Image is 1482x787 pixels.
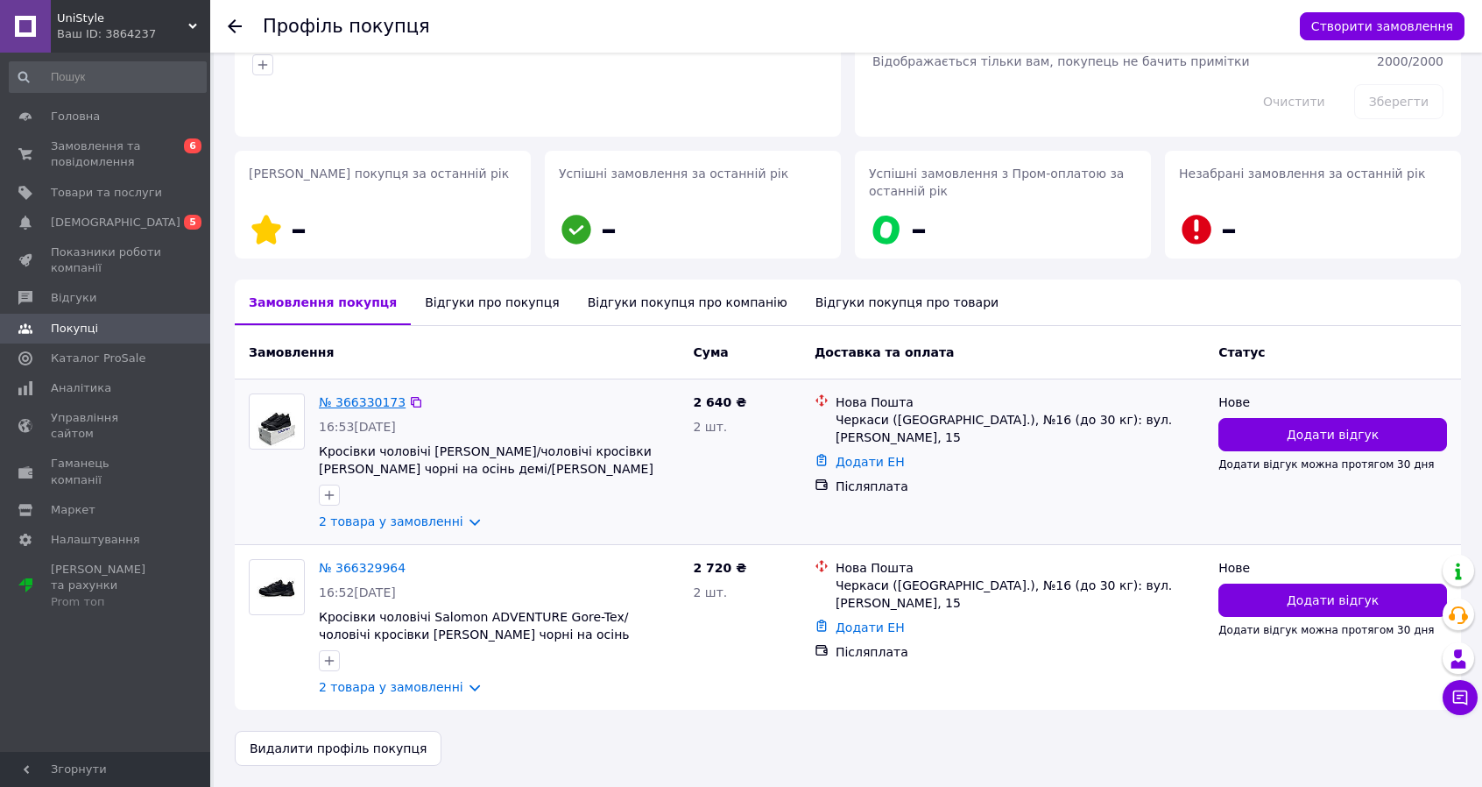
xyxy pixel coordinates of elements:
[869,167,1124,198] span: Успішні замовлення з Пром-оплатою за останній рік
[836,455,905,469] a: Додати ЕН
[836,478,1204,495] div: Післяплата
[51,215,180,230] span: [DEMOGRAPHIC_DATA]
[693,561,746,575] span: 2 720 ₴
[1287,592,1379,609] span: Додати відгук
[574,280,801,325] div: Відгуки покупця про компанію
[601,211,617,247] span: –
[235,280,411,325] div: Замовлення покупця
[51,321,98,337] span: Покупці
[51,456,162,487] span: Гаманець компанії
[836,577,1204,612] div: Черкаси ([GEOGRAPHIC_DATA].), №16 (до 30 кг): вул. [PERSON_NAME], 15
[51,109,100,124] span: Головна
[836,559,1204,577] div: Нова Пошта
[57,11,188,26] span: UniStyle
[1287,426,1379,443] span: Додати відгук
[1218,624,1434,636] span: Додати відгук можна протягом 30 дня
[257,394,298,449] img: Фото товару
[836,393,1204,411] div: Нова Пошта
[872,54,1250,68] span: Відображається тільки вам, покупець не бачить примітки
[1218,458,1434,471] span: Додати відгук можна протягом 30 дня
[1218,559,1447,577] div: Нове
[51,290,96,306] span: Відгуки
[235,731,441,766] button: Видалити профіль покупця
[184,215,201,230] span: 5
[693,395,746,409] span: 2 640 ₴
[51,532,140,548] span: Налаштування
[836,411,1204,446] div: Черкаси ([GEOGRAPHIC_DATA].), №16 (до 30 кг): вул. [PERSON_NAME], 15
[693,420,727,434] span: 2 шт.
[1443,680,1478,715] button: Чат з покупцем
[1218,584,1447,617] button: Додати відгук
[319,585,396,599] span: 16:52[DATE]
[1218,418,1447,451] button: Додати відгук
[411,280,573,325] div: Відгуки про покупця
[1377,54,1443,68] span: 2000 / 2000
[319,420,396,434] span: 16:53[DATE]
[836,620,905,635] a: Додати ЕН
[1221,211,1237,247] span: –
[1218,345,1265,359] span: Статус
[319,444,653,476] a: Кросівки чоловічі [PERSON_NAME]/чоловічі кросівки [PERSON_NAME] чорні на осінь демі/[PERSON_NAME]
[319,561,406,575] a: № 366329964
[57,26,210,42] div: Ваш ID: 3864237
[51,138,162,170] span: Замовлення та повідомлення
[51,380,111,396] span: Аналітика
[263,16,430,37] h1: Профіль покупця
[801,280,1013,325] div: Відгуки покупця про товари
[1179,167,1425,181] span: Незабрані замовлення за останній рік
[911,211,927,247] span: –
[51,245,162,276] span: Показники роботи компанії
[319,610,630,659] a: Кросівки чоловічі Salomon ADVENTURE Gore-Tex/чоловічі кросівки [PERSON_NAME] чорні на осінь демі/...
[51,594,162,610] div: Prom топ
[184,138,201,153] span: 6
[693,585,727,599] span: 2 шт.
[319,514,463,528] a: 2 товара у замовленні
[249,345,334,359] span: Замовлення
[51,410,162,442] span: Управління сайтом
[51,562,162,610] span: [PERSON_NAME] та рахунки
[51,185,162,201] span: Товари та послуги
[249,559,305,615] a: Фото товару
[559,167,788,181] span: Успішні замовлення за останній рік
[228,18,242,35] div: Повернутися назад
[319,680,463,694] a: 2 товара у замовленні
[1218,393,1447,411] div: Нове
[51,351,145,366] span: Каталог ProSale
[815,345,955,359] span: Доставка та оплата
[1300,12,1464,40] button: Створити замовлення
[836,643,1204,661] div: Післяплата
[319,395,406,409] a: № 366330173
[51,502,95,518] span: Маркет
[249,167,509,181] span: [PERSON_NAME] покупця за останній рік
[249,393,305,450] a: Фото товару
[257,560,298,614] img: Фото товару
[291,211,307,247] span: –
[693,345,728,359] span: Cума
[9,61,207,93] input: Пошук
